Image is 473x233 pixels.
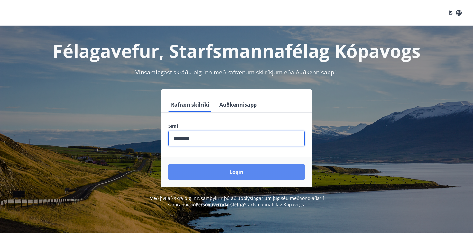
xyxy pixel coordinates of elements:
button: Auðkennisapp [217,97,259,112]
span: Með því að skrá þig inn samþykkir þú að upplýsingar um þig séu meðhöndlaðar í samræmi við Starfsm... [149,195,324,208]
button: Rafræn skilríki [168,97,212,112]
span: Vinsamlegast skráðu þig inn með rafrænum skilríkjum eða Auðkennisappi. [135,68,338,76]
label: Sími [168,123,305,129]
h1: Félagavefur, Starfsmannafélag Kópavogs [13,39,460,63]
button: ÍS [445,7,465,19]
a: Persónuverndarstefna [196,202,244,208]
button: Login [168,164,305,180]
